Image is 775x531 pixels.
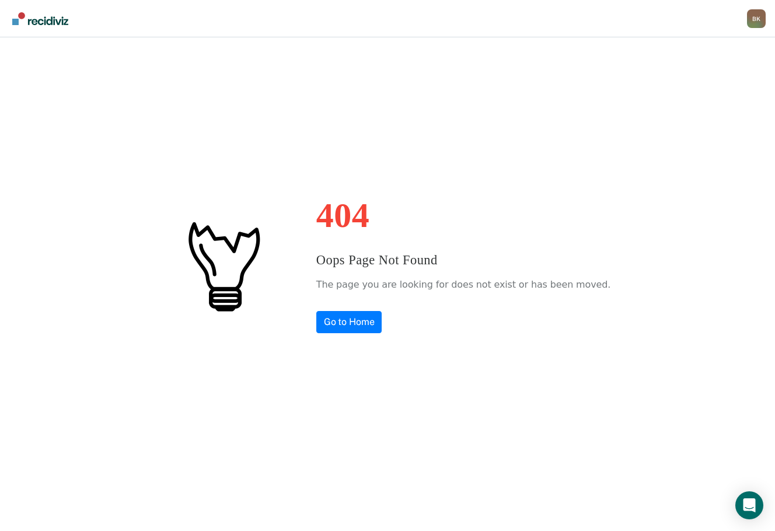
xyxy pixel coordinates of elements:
[316,198,610,233] h1: 404
[12,12,68,25] img: Recidiviz
[316,311,382,333] a: Go to Home
[316,250,610,270] h3: Oops Page Not Found
[735,491,763,519] div: Open Intercom Messenger
[747,9,766,28] div: B K
[747,9,766,28] button: Profile dropdown button
[165,207,281,324] img: #
[316,276,610,294] p: The page you are looking for does not exist or has been moved.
